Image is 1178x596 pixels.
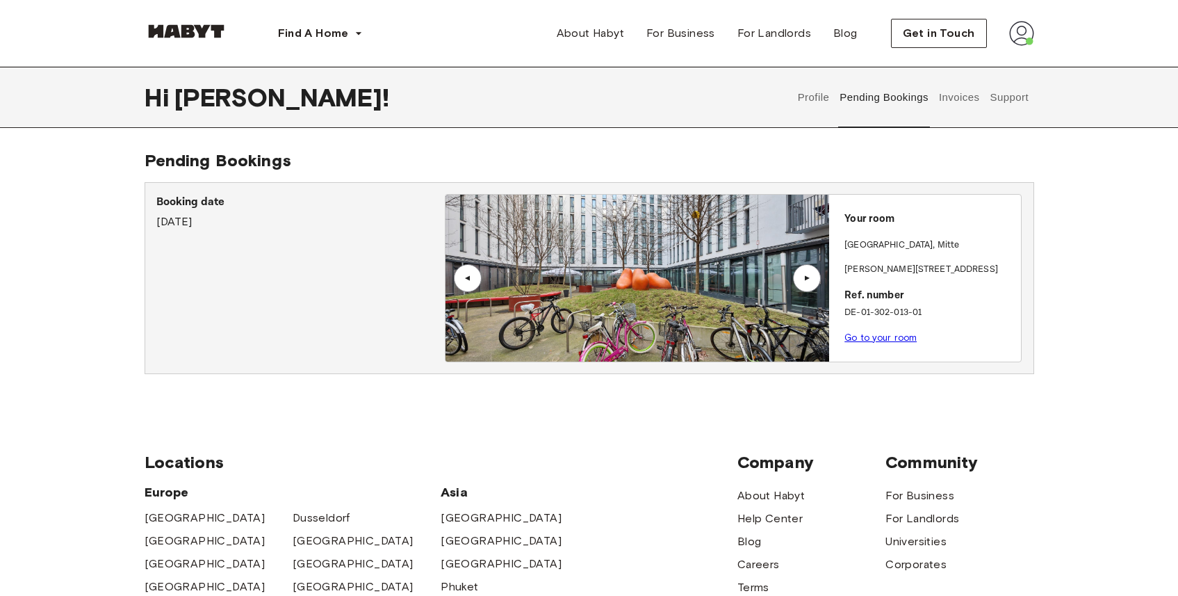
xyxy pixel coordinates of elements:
a: [GEOGRAPHIC_DATA] [145,533,265,549]
a: For Business [885,488,954,504]
a: Blog [822,19,869,47]
div: ▲ [800,274,814,282]
p: Ref. number [844,288,1015,304]
a: Dusseldorf [293,510,350,526]
a: [GEOGRAPHIC_DATA] [145,556,265,572]
a: [GEOGRAPHIC_DATA] [441,533,562,549]
div: [DATE] [156,194,445,230]
div: user profile tabs [792,67,1033,128]
div: ▲ [461,274,475,282]
img: Habyt [145,24,228,38]
span: Europe [145,484,441,501]
a: About Habyt [737,488,805,504]
a: Universities [885,533,947,550]
a: [GEOGRAPHIC_DATA] [293,579,414,595]
p: [GEOGRAPHIC_DATA] , Mitte [844,239,959,252]
a: [GEOGRAPHIC_DATA] [293,533,414,549]
a: [GEOGRAPHIC_DATA] [441,556,562,572]
button: Support [988,67,1031,128]
a: [GEOGRAPHIC_DATA] [293,556,414,572]
p: Your room [844,211,1015,227]
a: Phuket [441,579,478,595]
button: Profile [796,67,831,128]
a: For Landlords [885,510,959,527]
span: Get in Touch [903,25,975,42]
span: Asia [441,484,589,501]
span: Locations [145,452,737,473]
button: Get in Touch [891,19,987,48]
button: Find A Home [267,19,374,47]
span: For Business [646,25,715,42]
span: Find A Home [278,25,349,42]
a: Help Center [737,510,803,527]
span: Pending Bookings [145,150,291,170]
a: Go to your room [844,332,917,343]
span: Hi [145,83,174,112]
button: Pending Bookings [838,67,931,128]
a: About Habyt [546,19,635,47]
a: For Landlords [726,19,822,47]
a: Terms [737,579,769,596]
a: Careers [737,556,780,573]
button: Invoices [937,67,981,128]
a: [GEOGRAPHIC_DATA] [145,510,265,526]
p: [PERSON_NAME][STREET_ADDRESS] [844,263,1015,277]
span: About Habyt [557,25,624,42]
span: Company [737,452,885,473]
a: Corporates [885,556,947,573]
span: Blog [833,25,858,42]
a: [GEOGRAPHIC_DATA] [441,510,562,526]
span: Community [885,452,1033,473]
span: For Landlords [737,25,811,42]
img: Image of the room [445,195,829,362]
p: Booking date [156,194,445,211]
img: avatar [1009,21,1034,46]
a: For Business [635,19,726,47]
span: [PERSON_NAME] ! [174,83,389,112]
a: [GEOGRAPHIC_DATA] [145,579,265,595]
p: DE-01-302-013-01 [844,306,1015,320]
a: Blog [737,533,762,550]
